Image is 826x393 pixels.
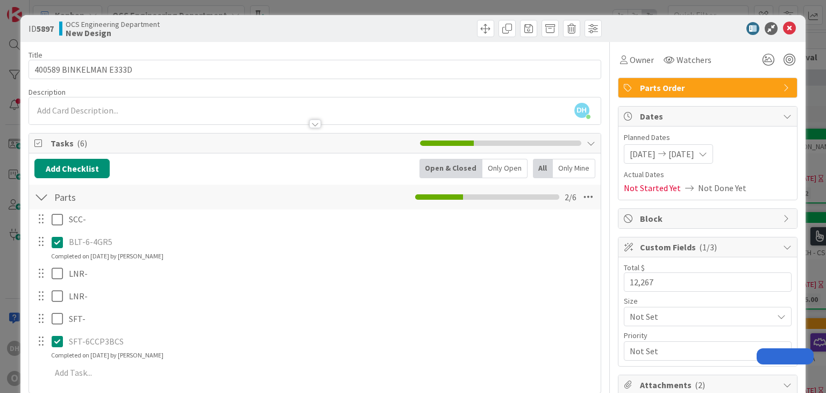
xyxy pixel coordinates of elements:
[419,159,482,178] div: Open & Closed
[29,22,54,35] span: ID
[695,380,705,390] span: ( 2 )
[69,290,593,303] p: LNR-
[668,148,694,160] span: [DATE]
[69,335,593,348] p: SFT-6CCP3BCS
[37,23,54,34] b: 5897
[630,148,656,160] span: [DATE]
[640,212,778,225] span: Block
[66,20,160,29] span: OCS Engineering Department
[34,159,110,178] button: Add Checklist
[69,313,593,325] p: SFT-
[624,132,792,143] span: Planned Dates
[553,159,595,178] div: Only Mine
[533,159,553,178] div: All
[624,169,792,180] span: Actual Dates
[640,241,778,254] span: Custom Fields
[51,137,414,150] span: Tasks
[69,236,593,248] p: BLT-6-4GR5
[630,343,767,359] span: Not Set
[624,332,792,339] div: Priority
[77,138,87,149] span: ( 6 )
[677,53,711,66] span: Watchers
[51,251,163,261] div: Completed on [DATE] by [PERSON_NAME]
[565,191,576,203] span: 2 / 6
[699,242,717,252] span: ( 1/3 )
[698,181,746,194] span: Not Done Yet
[640,378,778,391] span: Attachments
[624,181,681,194] span: Not Started Yet
[29,50,42,60] label: Title
[51,350,163,360] div: Completed on [DATE] by [PERSON_NAME]
[624,297,792,305] div: Size
[51,187,293,207] input: Add Checklist...
[630,53,654,66] span: Owner
[482,159,528,178] div: Only Open
[69,268,593,280] p: LNR-
[640,110,778,123] span: Dates
[574,103,589,118] span: DH
[69,213,593,226] p: SCC-
[624,263,645,272] label: Total $
[29,60,601,79] input: type card name here...
[630,309,767,324] span: Not Set
[29,87,66,97] span: Description
[640,81,778,94] span: Parts Order
[66,29,160,37] b: New Design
